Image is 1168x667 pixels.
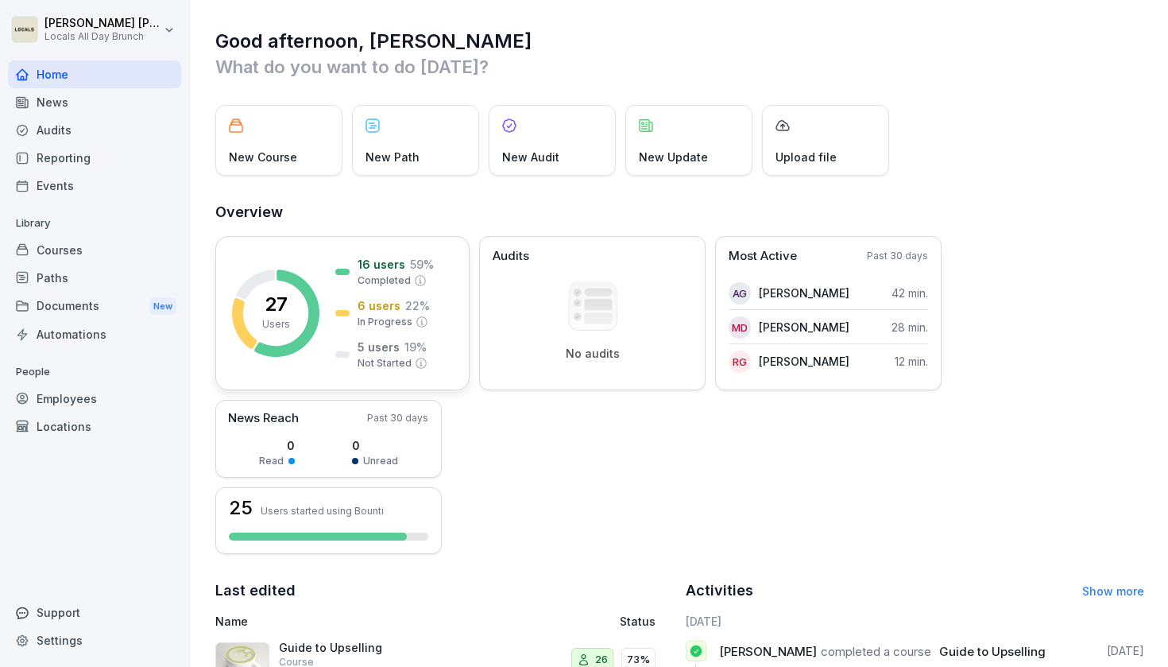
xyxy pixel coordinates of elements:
p: Status [620,613,656,630]
a: DocumentsNew [8,292,181,321]
p: Not Started [358,356,412,370]
p: Users started using Bounti [261,505,384,517]
p: Read [259,454,284,468]
a: Courses [8,236,181,264]
p: Most Active [729,247,797,266]
p: 59 % [410,256,434,273]
p: [PERSON_NAME] [PERSON_NAME] [44,17,161,30]
p: 6 users [358,297,400,314]
p: Library [8,211,181,236]
p: 0 [352,437,398,454]
p: Locals All Day Brunch [44,31,161,42]
a: News [8,88,181,116]
h3: 25 [229,498,253,518]
h6: [DATE] [686,613,1145,630]
a: Paths [8,264,181,292]
p: [PERSON_NAME] [759,353,849,370]
a: Locations [8,413,181,440]
div: Documents [8,292,181,321]
h2: Last edited [215,580,675,602]
p: 5 users [358,339,400,355]
a: Home [8,60,181,88]
span: [PERSON_NAME] [719,644,817,659]
p: 28 min. [891,319,928,335]
h2: Activities [686,580,753,602]
p: 19 % [404,339,427,355]
p: 0 [259,437,295,454]
p: [PERSON_NAME] [759,285,849,301]
p: Guide to Upselling [279,641,438,655]
p: Users [262,317,290,332]
div: Support [8,599,181,626]
p: 27 [265,295,288,314]
p: New Course [229,149,297,165]
p: [DATE] [1107,643,1144,659]
div: MD [729,316,751,339]
p: Name [215,613,496,630]
p: In Progress [358,315,412,329]
a: Automations [8,320,181,348]
p: 22 % [405,297,430,314]
p: Completed [358,273,411,288]
p: New Update [639,149,708,165]
p: 42 min. [891,285,928,301]
p: New Path [365,149,420,165]
div: AG [729,282,751,304]
a: Reporting [8,144,181,172]
p: Past 30 days [367,411,428,425]
p: Unread [363,454,398,468]
a: Audits [8,116,181,144]
p: News Reach [228,409,299,428]
p: No audits [566,347,620,361]
p: Audits [493,247,529,266]
span: Guide to Upselling [939,644,1046,659]
p: What do you want to do [DATE]? [215,54,1144,79]
p: Past 30 days [867,249,928,263]
a: Events [8,172,181,200]
p: New Audit [502,149,559,165]
h1: Good afternoon, [PERSON_NAME] [215,29,1144,54]
span: completed a course [821,644,931,659]
a: Settings [8,626,181,654]
p: 16 users [358,256,405,273]
p: [PERSON_NAME] [759,319,849,335]
a: Show more [1082,584,1144,598]
p: Upload file [775,149,837,165]
div: New [149,297,176,316]
a: Employees [8,385,181,413]
h2: Overview [215,201,1144,223]
p: 12 min. [895,353,928,370]
p: People [8,359,181,385]
div: RG [729,351,751,373]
